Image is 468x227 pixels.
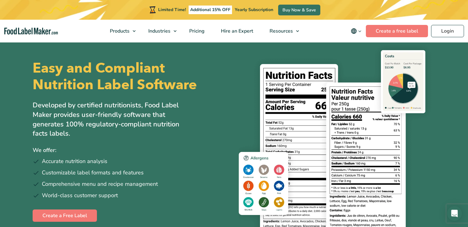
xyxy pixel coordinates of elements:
p: Developed by certified nutritionists, Food Label Maker provides user-friendly software that gener... [33,101,193,138]
span: World-class customer support [42,191,118,200]
p: We offer: [33,146,230,155]
a: Pricing [181,20,211,42]
span: Industries [146,28,171,34]
a: Hire an Expert [213,20,260,42]
a: Login [431,25,464,37]
span: Customizable label formats and features [42,169,144,177]
a: Industries [140,20,180,42]
a: Create a free label [366,25,428,37]
div: Open Intercom Messenger [447,206,462,221]
span: Yearly Subscription [235,7,273,13]
span: Comprehensive menu and recipe management [42,180,158,188]
span: Hire an Expert [219,28,254,34]
a: Resources [262,20,302,42]
span: Additional 15% OFF [189,6,232,14]
a: Create a Free Label [33,209,97,222]
a: Buy Now & Save [278,5,320,15]
h1: Easy and Compliant Nutrition Label Software [33,60,229,93]
span: Pricing [187,28,205,34]
span: Resources [268,28,294,34]
span: Accurate nutrition analysis [42,157,107,165]
span: Products [108,28,130,34]
span: Limited Time! [158,7,186,13]
a: Products [102,20,139,42]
